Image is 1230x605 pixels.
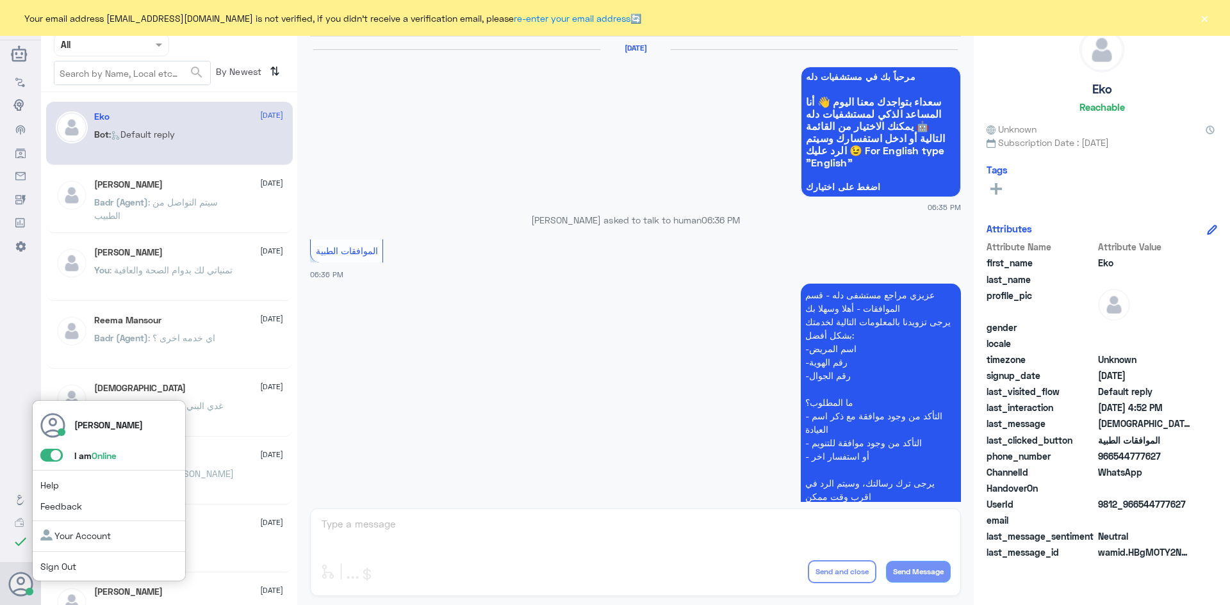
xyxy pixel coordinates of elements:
[806,95,956,168] span: سعداء بتواجدك معنا اليوم 👋 أنا المساعد الذكي لمستشفيات دله 🤖 يمكنك الاختيار من القائمة التالية أو...
[600,44,671,52] h6: [DATE]
[987,136,1217,149] span: Subscription Date : [DATE]
[270,61,280,82] i: ⇅
[13,534,28,549] i: check
[56,111,88,143] img: defaultAdmin.png
[987,353,1095,366] span: timezone
[1098,433,1191,447] span: الموافقات الطبية
[806,72,956,82] span: مرحباً بك في مستشفيات دله
[94,129,109,140] span: Bot
[94,179,163,190] h5: Anas
[94,197,218,221] span: : سيتم التواصل من الطبيب
[886,561,951,583] button: Send Message
[94,383,186,394] h5: سبحان الله
[56,247,88,279] img: defaultAdmin.png
[260,245,283,257] span: [DATE]
[1098,337,1191,350] span: null
[189,62,204,83] button: search
[1198,12,1211,24] button: ×
[987,497,1095,511] span: UserId
[987,529,1095,543] span: last_message_sentiment
[987,417,1095,430] span: last_message
[987,337,1095,350] span: locale
[1098,545,1191,559] span: wamid.HBgMOTY2NTQ0Nzc3NjI3FQIAEhgUM0E0RTQ3RjAyNENDRkE5NUI2N0EA
[1098,449,1191,463] span: 966544777627
[987,385,1095,398] span: last_visited_flow
[1098,417,1191,430] span: الله يعافيك أنا عند الاستشاري أحند الزبيدي وقدم طلب لعلاج طبيعي يوم الاحد وانرفض ورجعت المستشفى ع...
[40,501,82,512] a: Feedback
[189,65,204,80] span: search
[148,332,215,343] span: : اي خدمه اخرى ؟
[24,12,641,25] span: Your email address [EMAIL_ADDRESS][DOMAIN_NAME] is not verified, if you didn't receive a verifica...
[260,585,283,596] span: [DATE]
[987,273,1095,286] span: last_name
[1098,321,1191,334] span: null
[987,449,1095,463] span: phone_number
[94,332,148,343] span: Badr (Agent)
[260,517,283,528] span: [DATE]
[260,177,283,189] span: [DATE]
[211,61,265,86] span: By Newest
[987,122,1037,136] span: Unknown
[1092,82,1112,97] h5: Eko
[74,450,117,461] span: I am
[1079,101,1125,113] h6: Reachable
[1098,401,1191,414] span: 2025-08-06T13:52:03.523Z
[987,513,1095,527] span: email
[987,256,1095,270] span: first_name
[109,129,175,140] span: : Default reply
[94,586,163,597] h5: ابو سلمان
[987,401,1095,414] span: last_interaction
[40,480,59,490] a: Help
[987,240,1095,254] span: Attribute Name
[94,197,148,207] span: Badr (Agent)
[1080,28,1124,72] img: defaultAdmin.png
[987,369,1095,382] span: signup_date
[1098,465,1191,479] span: 2
[514,13,630,24] a: re-enter your email address
[310,213,961,227] p: [PERSON_NAME] asked to talk to human
[260,109,283,121] span: [DATE]
[987,481,1095,495] span: HandoverOn
[1098,481,1191,495] span: null
[260,381,283,392] span: [DATE]
[54,61,210,85] input: Search by Name, Local etc…
[808,560,876,583] button: Send and close
[801,284,961,535] p: 4/8/2025, 6:36 PM
[40,530,111,541] a: Your Account
[94,247,163,258] h5: Mohammed ALRASHED
[56,315,88,347] img: defaultAdmin.png
[110,264,233,275] span: : تمنياتي لك بدوام الصحة والعافية
[1098,353,1191,366] span: Unknown
[1098,497,1191,511] span: 9812_966544777627
[94,315,161,326] h5: Reema Mansour
[987,433,1095,447] span: last_clicked_button
[1098,529,1191,543] span: 0
[1098,513,1191,527] span: null
[310,270,343,278] span: 06:36 PM
[8,572,33,596] button: Avatar
[987,465,1095,479] span: ChannelId
[701,214,740,225] span: 06:36 PM
[987,223,1032,234] h6: Attributes
[1098,256,1191,270] span: Eko
[316,245,378,256] span: الموافقات الطبية
[987,289,1095,318] span: profile_pic
[56,383,88,415] img: defaultAdmin.png
[1098,369,1191,382] span: 2025-08-04T15:35:52.317Z
[987,545,1095,559] span: last_message_id
[74,418,143,432] p: [PERSON_NAME]
[928,202,961,213] span: 06:35 PM
[56,179,88,211] img: defaultAdmin.png
[40,561,76,572] a: Sign Out
[1098,385,1191,398] span: Default reply
[1098,240,1191,254] span: Attribute Value
[987,321,1095,334] span: gender
[260,313,283,325] span: [DATE]
[260,449,283,460] span: [DATE]
[92,450,117,461] span: Online
[806,182,956,192] span: اضغط على اختيارك
[1098,289,1130,321] img: defaultAdmin.png
[987,164,1008,175] h6: Tags
[94,264,110,275] span: You
[94,111,110,122] h5: Eko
